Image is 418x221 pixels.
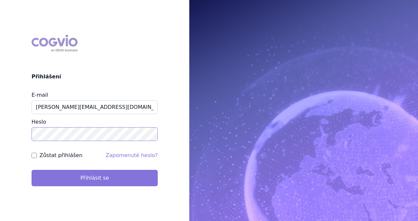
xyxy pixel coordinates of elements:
[32,170,158,186] button: Přihlásit se
[105,152,158,158] a: Zapomenuté heslo?
[39,151,82,159] label: Zůstat přihlášen
[32,92,48,98] label: E-mail
[32,35,78,52] div: COGVIO
[32,73,158,81] h2: Přihlášení
[32,119,46,125] label: Heslo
